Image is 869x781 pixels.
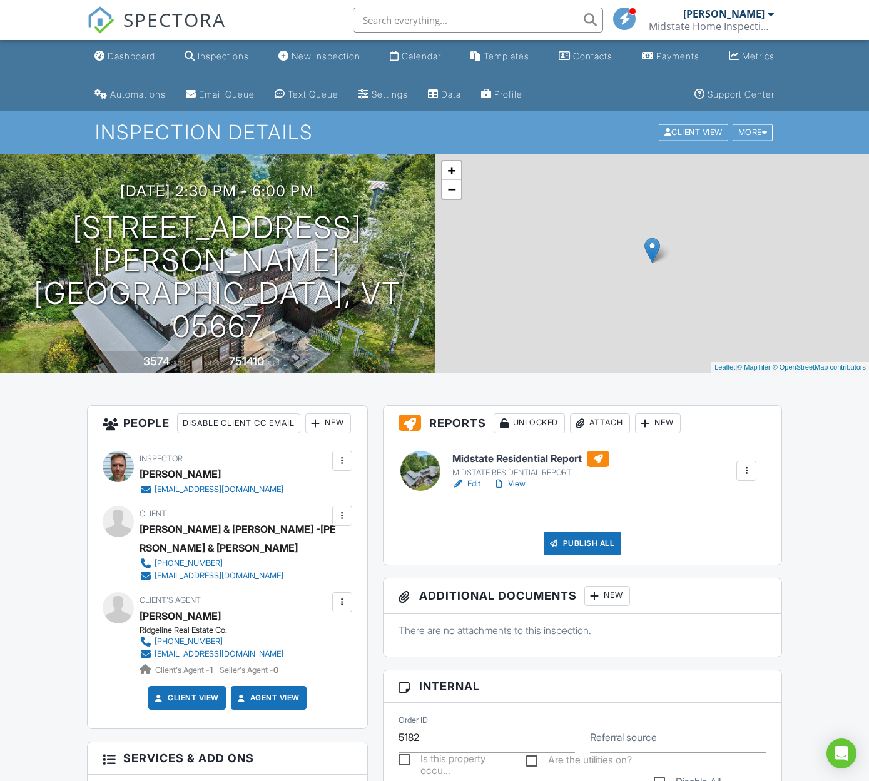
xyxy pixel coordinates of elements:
span: Seller's Agent - [220,665,278,675]
a: Zoom in [442,161,461,180]
label: Is this property occupied? [399,753,511,768]
h3: Additional Documents [384,578,781,614]
div: Contacts [573,51,612,61]
h6: Midstate Residential Report [452,451,609,467]
a: Calendar [385,45,446,68]
div: 3574 [143,355,170,368]
a: Support Center [689,83,780,106]
div: More [733,124,773,141]
div: [PHONE_NUMBER] [155,558,223,568]
a: [EMAIL_ADDRESS][DOMAIN_NAME] [140,648,283,660]
div: Automations [110,89,166,99]
span: Client [140,509,166,518]
a: SPECTORA [87,17,226,43]
img: The Best Home Inspection Software - Spectora [87,6,114,34]
div: [PERSON_NAME] [140,465,221,483]
span: sq. ft. [171,358,189,367]
span: Client's Agent - [155,665,215,675]
a: © OpenStreetMap contributors [773,363,866,371]
h1: Inspection Details [95,121,775,143]
span: Inspector [140,454,183,463]
div: Attach [570,413,630,433]
a: Agent View [235,692,300,704]
a: Edit [452,478,480,490]
div: Midstate Home Inspections LLC [649,20,774,33]
div: Publish All [544,532,622,555]
div: Profile [494,89,522,99]
input: Search everything... [353,8,603,33]
div: New [584,586,630,606]
a: Dashboard [89,45,160,68]
span: sq.ft. [266,358,282,367]
div: Client View [659,124,728,141]
div: [PERSON_NAME] & [PERSON_NAME] -[PERSON_NAME] & [PERSON_NAME] [140,520,339,557]
label: Referral source [590,730,657,744]
strong: 1 [210,665,213,675]
div: Open Intercom Messenger [826,738,856,768]
a: Inspections [180,45,254,68]
div: Dashboard [108,51,155,61]
div: 751410 [229,355,264,368]
a: Metrics [724,45,780,68]
a: Company Profile [476,83,527,106]
div: New [305,413,351,433]
a: Contacts [554,45,617,68]
h1: [STREET_ADDRESS][PERSON_NAME] [GEOGRAPHIC_DATA], VT 05667 [20,211,415,343]
a: [PHONE_NUMBER] [140,635,283,648]
strong: 0 [273,665,278,675]
div: Email Queue [199,89,255,99]
a: © MapTiler [737,363,771,371]
div: [EMAIL_ADDRESS][DOMAIN_NAME] [155,649,283,659]
div: | [711,362,869,373]
a: [PHONE_NUMBER] [140,557,329,570]
p: There are no attachments to this inspection. [399,623,766,637]
h3: Services & Add ons [88,742,367,775]
a: Client View [153,692,219,704]
div: New Inspection [292,51,360,61]
a: Leaflet [714,363,735,371]
div: MIDSTATE RESIDENTIAL REPORT [452,468,609,478]
h3: People [88,406,367,441]
div: Support Center [708,89,775,99]
div: New [635,413,681,433]
div: Payments [656,51,699,61]
div: [PERSON_NAME] [683,8,765,20]
div: Settings [372,89,408,99]
a: Payments [637,45,704,68]
a: Data [423,83,466,106]
a: View [493,478,526,490]
div: [EMAIL_ADDRESS][DOMAIN_NAME] [155,571,283,581]
a: New Inspection [273,45,365,68]
a: Settings [353,83,413,106]
label: Order ID [399,715,428,726]
div: [PHONE_NUMBER] [155,637,223,647]
a: [PERSON_NAME] [140,607,221,625]
label: Are the utilities on? [526,754,632,770]
div: Ridgeline Real Estate Co. [140,625,293,635]
span: SPECTORA [123,6,226,33]
h3: Internal [384,670,781,703]
a: Email Queue [181,83,260,106]
span: Client's Agent [140,595,201,605]
div: Templates [484,51,529,61]
a: Text Queue [270,83,343,106]
a: [EMAIL_ADDRESS][DOMAIN_NAME] [140,570,329,582]
span: Lot Size [201,358,227,367]
a: Templates [465,45,534,68]
a: Midstate Residential Report MIDSTATE RESIDENTIAL REPORT [452,451,609,478]
a: [EMAIL_ADDRESS][DOMAIN_NAME] [140,483,283,496]
a: Zoom out [442,180,461,199]
div: [EMAIL_ADDRESS][DOMAIN_NAME] [155,485,283,495]
a: Automations (Basic) [89,83,171,106]
h3: [DATE] 2:30 pm - 6:00 pm [120,183,314,199]
h3: Reports [384,406,781,441]
div: Text Queue [288,89,338,99]
div: Calendar [402,51,441,61]
div: Inspections [198,51,249,61]
a: Client View [658,127,731,136]
div: Disable Client CC Email [177,413,300,433]
div: Unlocked [494,413,565,433]
div: Metrics [742,51,775,61]
div: Data [441,89,461,99]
